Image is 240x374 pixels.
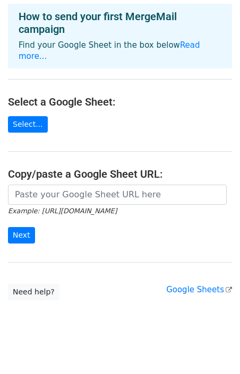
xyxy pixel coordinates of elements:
input: Paste your Google Sheet URL here [8,185,227,205]
p: Find your Google Sheet in the box below [19,40,221,62]
h4: Select a Google Sheet: [8,95,232,108]
h4: Copy/paste a Google Sheet URL: [8,168,232,180]
div: 聊天小组件 [187,323,240,374]
a: Need help? [8,284,59,300]
input: Next [8,227,35,243]
small: Example: [URL][DOMAIN_NAME] [8,207,117,215]
a: Google Sheets [166,285,232,294]
a: Read more... [19,40,200,61]
iframe: Chat Widget [187,323,240,374]
a: Select... [8,116,48,133]
h4: How to send your first MergeMail campaign [19,10,221,36]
